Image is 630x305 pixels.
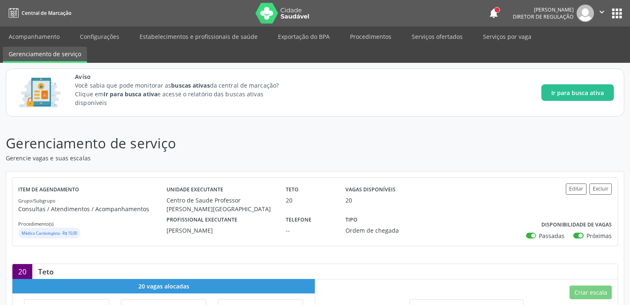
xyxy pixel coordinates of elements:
div: 20 vagas alocadas [12,279,315,293]
a: Configurações [74,29,125,44]
div: 20 [12,264,32,279]
div: [PERSON_NAME] [513,6,574,13]
small: Grupo/Subgrupo [18,198,56,204]
a: Serviços ofertados [406,29,468,44]
button: Criar escala [570,286,612,300]
div: Teto [32,267,60,276]
div: Ordem de chegada [345,226,423,235]
small: Procedimento(s) [18,221,53,227]
button: Ir para busca ativa [541,84,614,101]
button: Editar [566,183,587,195]
label: Unidade executante [167,183,223,196]
p: Você sabia que pode monitorar as da central de marcação? Clique em e acesse o relatório das busca... [75,81,294,107]
a: Acompanhamento [3,29,65,44]
div: [PERSON_NAME] [167,226,274,235]
button: Excluir [589,183,612,195]
label: Telefone [286,213,311,226]
label: Profissional executante [167,213,237,226]
a: Serviços por vaga [477,29,537,44]
small: Médico Cardiologista - R$ 10,00 [22,231,77,236]
a: Central de Marcação [6,6,71,20]
span: Central de Marcação [22,10,71,17]
p: Gerencie vagas e suas escalas [6,154,439,162]
div: Centro de Saude Professor [PERSON_NAME][GEOGRAPHIC_DATA] [167,196,274,213]
span: Aviso [75,72,294,81]
div: -- [286,226,334,235]
img: img [577,5,594,22]
img: Imagem de CalloutCard [16,74,63,111]
a: Gerenciamento de serviço [3,47,87,63]
label: Próximas [587,231,612,240]
div: 20 [286,196,334,205]
label: Disponibilidade de vagas [541,219,612,231]
span: Diretor de regulação [513,13,574,20]
p: Consultas / Atendimentos / Acompanhamentos [18,205,167,213]
label: Passadas [539,231,565,240]
button: notifications [488,7,500,19]
button:  [594,5,610,22]
label: Teto [286,183,299,196]
div: 20 [345,196,352,205]
button: apps [610,6,624,21]
span: Ir para busca ativa [551,88,604,97]
strong: buscas ativas [171,81,210,89]
strong: Ir para busca ativa [104,90,157,98]
label: Tipo [345,213,357,226]
p: Gerenciamento de serviço [6,133,439,154]
a: Procedimentos [344,29,397,44]
a: Exportação do BPA [272,29,336,44]
label: Vagas disponíveis [345,183,396,196]
i:  [597,7,606,17]
a: Estabelecimentos e profissionais de saúde [134,29,263,44]
label: Item de agendamento [18,183,79,196]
